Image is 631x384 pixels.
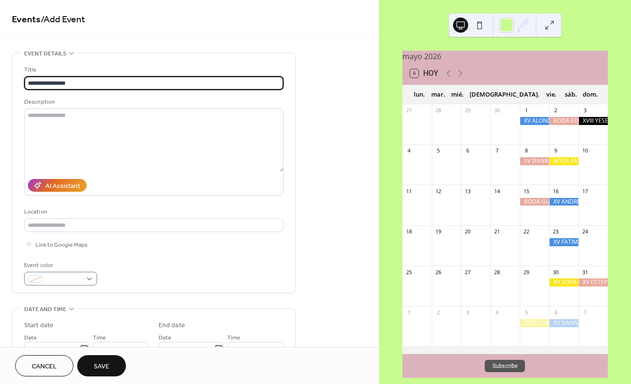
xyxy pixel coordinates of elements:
div: 21 [493,228,500,235]
span: Date and time [24,304,66,314]
div: 29 [464,107,471,114]
div: BODA FATIMA+ADRIAN [549,157,578,165]
span: Event details [24,49,66,59]
div: XV DANIELA [520,157,549,165]
button: Subscribe [485,360,525,372]
div: Start date [24,321,53,330]
div: 27 [405,107,412,114]
div: 28 [435,107,442,114]
div: 13 [464,188,471,195]
div: BODA EDGAR+KAREN [549,117,578,125]
div: 19 [435,228,442,235]
div: 6 [552,309,559,316]
div: 22 [523,228,530,235]
div: Description [24,97,282,107]
div: 2 [435,309,442,316]
div: 15 [523,188,530,195]
div: dom. [580,85,600,104]
div: XV ESTEPHANY [578,278,608,286]
button: 6Hoy [407,67,442,80]
div: 17 [581,188,588,195]
span: Save [94,362,109,372]
span: Date [24,333,37,343]
div: End date [159,321,185,330]
div: mar. [429,85,448,104]
div: 1 [405,309,412,316]
div: [DEMOGRAPHIC_DATA]. [467,85,542,104]
div: BODA GUSTAVO+KELLY [520,198,549,206]
div: 7 [493,147,500,154]
div: 2 [552,107,559,114]
div: 4 [405,147,412,154]
button: AI Assistant [28,179,87,192]
div: XVIII YESENIA [578,117,608,125]
div: 27 [464,268,471,276]
span: Cancel [32,362,57,372]
span: Date [159,333,171,343]
span: / Add Event [41,10,85,29]
div: mié. [448,85,467,104]
div: BODA DANNA+RAUL [520,319,549,327]
div: AI Assistant [45,181,80,191]
div: 3 [464,309,471,316]
div: 11 [405,188,412,195]
div: 5 [435,147,442,154]
div: XV DANNA JIMENA [549,319,578,327]
div: 12 [435,188,442,195]
a: Events [12,10,41,29]
div: 1 [523,107,530,114]
div: Event color [24,260,95,270]
div: mayo 2026 [402,51,608,62]
div: 16 [552,188,559,195]
div: Location [24,207,282,217]
div: 31 [581,268,588,276]
div: 10 [581,147,588,154]
div: sáb. [561,85,580,104]
div: lun. [410,85,429,104]
div: 26 [435,268,442,276]
div: 20 [464,228,471,235]
span: Time [93,333,106,343]
div: XV ANDREA [549,198,578,206]
div: 6 [464,147,471,154]
div: 3 [581,107,588,114]
div: 25 [405,268,412,276]
div: 23 [552,228,559,235]
div: 18 [405,228,412,235]
div: XV ALONDRA [520,117,549,125]
div: 14 [493,188,500,195]
div: Title [24,65,282,75]
div: 30 [493,107,500,114]
div: vie. [542,85,561,104]
div: XV SOFIA [549,278,578,286]
div: 28 [493,268,500,276]
span: Time [227,333,240,343]
div: 7 [581,309,588,316]
div: 30 [552,268,559,276]
div: 24 [581,228,588,235]
div: 4 [493,309,500,316]
div: 8 [523,147,530,154]
span: Link to Google Maps [36,240,88,250]
div: 5 [523,309,530,316]
div: XV FATIMA [549,238,578,246]
div: 29 [523,268,530,276]
button: Save [77,355,126,376]
button: Cancel [15,355,73,376]
div: 9 [552,147,559,154]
